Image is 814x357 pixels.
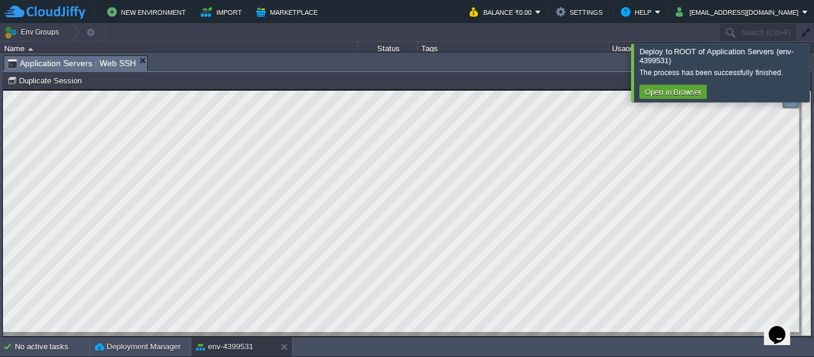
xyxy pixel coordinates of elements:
span: Deploy to ROOT of Application Servers (env-4399531) [639,47,794,65]
div: Tags [418,42,608,55]
img: AMDAwAAAACH5BAEAAAAALAAAAAABAAEAAAICRAEAOw== [28,48,33,51]
div: Usage [609,42,735,55]
div: The process has been successfully finished. [639,68,806,77]
button: Open in Browser [641,86,705,97]
button: Balance ₹0.00 [470,5,535,19]
div: Name [1,42,358,55]
button: Import [201,5,246,19]
button: Env Groups [4,24,63,41]
iframe: chat widget [764,309,802,345]
button: [EMAIL_ADDRESS][DOMAIN_NAME] [676,5,802,19]
div: Status [359,42,417,55]
button: env-4399531 [196,341,253,353]
div: No active tasks [15,337,89,356]
img: CloudJiffy [4,5,85,20]
button: Settings [556,5,606,19]
button: Help [621,5,655,19]
button: Deployment Manager [95,341,181,353]
button: New Environment [107,5,189,19]
span: Application Servers : Web SSH [8,56,136,71]
button: Marketplace [256,5,321,19]
button: Duplicate Session [7,75,85,86]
